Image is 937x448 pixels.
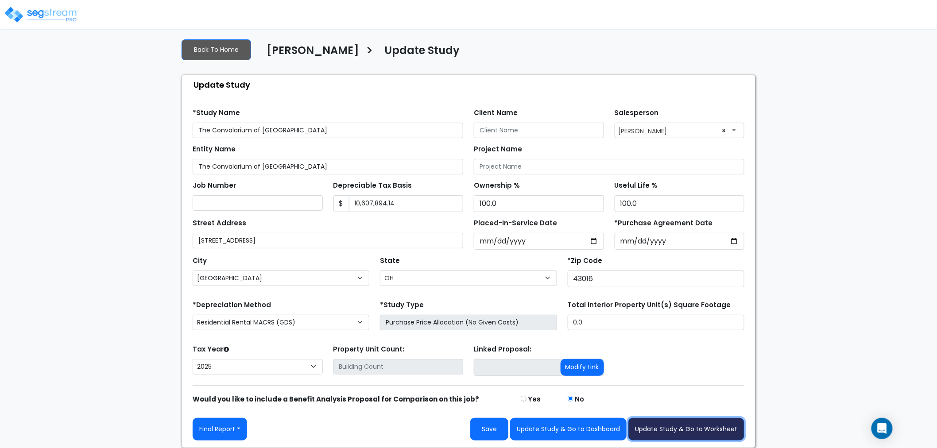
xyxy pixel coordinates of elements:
[193,159,463,174] input: Entity Name
[528,394,541,405] label: Yes
[193,233,463,248] input: Street Address
[349,195,464,212] input: 0.00
[333,344,405,355] label: Property Unit Count:
[4,6,79,23] img: logo_pro_r.png
[193,181,236,191] label: Job Number
[193,344,229,355] label: Tax Year
[474,108,518,118] label: Client Name
[474,144,522,154] label: Project Name
[333,359,464,375] input: Building Count
[722,124,726,137] span: ×
[193,144,236,154] label: Entity Name
[615,218,713,228] label: *Purchase Agreement Date
[871,418,893,439] div: Open Intercom Messenger
[568,270,744,287] input: Zip Code
[193,218,246,228] label: Street Address
[474,218,557,228] label: Placed-In-Service Date
[333,195,349,212] span: $
[615,123,744,137] span: Asher Fried
[474,181,520,191] label: Ownership %
[510,418,627,440] button: Update Study & Go to Dashboard
[380,300,424,310] label: *Study Type
[615,233,745,250] input: Purchase Date
[568,315,744,330] input: total square foot
[568,300,731,310] label: Total Interior Property Unit(s) Square Footage
[575,394,585,405] label: No
[366,43,373,61] h3: >
[193,300,271,310] label: *Depreciation Method
[267,44,359,59] h4: [PERSON_NAME]
[378,44,460,63] a: Update Study
[615,195,745,212] input: Depreciation
[193,108,240,118] label: *Study Name
[615,123,745,138] span: Asher Fried
[615,181,658,191] label: Useful Life %
[470,418,508,440] button: Save
[561,359,604,376] button: Modify Link
[474,344,531,355] label: Linked Proposal:
[474,159,744,174] input: Project Name
[568,256,603,266] label: *Zip Code
[615,108,659,118] label: Salesperson
[193,394,479,404] strong: Would you like to include a Benefit Analysis Proposal for Comparison on this job?
[474,195,604,212] input: Ownership
[193,418,247,440] button: Final Report
[260,44,359,63] a: [PERSON_NAME]
[193,123,463,138] input: Study Name
[193,256,207,266] label: City
[380,256,400,266] label: State
[182,39,251,60] a: Back To Home
[628,418,744,440] button: Update Study & Go to Worksheet
[186,75,755,94] div: Update Study
[384,44,460,59] h4: Update Study
[333,181,412,191] label: Depreciable Tax Basis
[474,123,604,138] input: Client Name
